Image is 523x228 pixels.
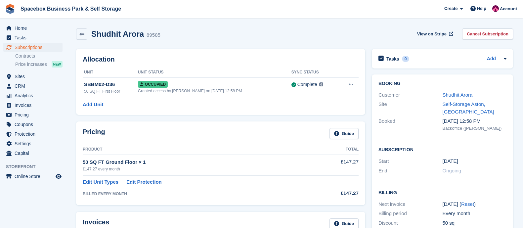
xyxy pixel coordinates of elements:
[15,101,54,110] span: Invoices
[378,158,443,165] div: Start
[83,56,359,63] h2: Allocation
[83,144,308,155] th: Product
[378,117,443,131] div: Booked
[386,56,399,62] h2: Tasks
[15,129,54,139] span: Protection
[443,168,461,173] span: Ongoing
[417,31,447,37] span: View on Stripe
[55,172,63,180] a: Preview store
[84,88,138,94] div: 50 SQ FT First Floor
[378,210,443,217] div: Billing period
[91,29,144,38] h2: Shudhit Arora
[15,61,47,68] span: Price increases
[15,120,54,129] span: Coupons
[15,72,54,81] span: Sites
[378,167,443,175] div: End
[378,189,506,196] h2: Billing
[308,190,359,197] div: £147.27
[138,81,168,88] span: Occupied
[18,3,124,14] a: Spacebox Business Park & Self Storage
[138,67,291,78] th: Unit Status
[308,144,359,155] th: Total
[15,91,54,100] span: Analytics
[3,72,63,81] a: menu
[3,120,63,129] a: menu
[444,5,458,12] span: Create
[83,128,105,139] h2: Pricing
[83,166,308,172] div: £147.27 every month
[15,139,54,148] span: Settings
[15,110,54,119] span: Pricing
[443,201,507,208] div: [DATE] ( )
[378,81,506,86] h2: Booking
[83,178,118,186] a: Edit Unit Types
[15,81,54,91] span: CRM
[3,172,63,181] a: menu
[3,23,63,33] a: menu
[319,82,323,86] img: icon-info-grey-7440780725fd019a000dd9b08b2336e03edf1995a4989e88bcd33f0948082b44.svg
[15,172,54,181] span: Online Store
[126,178,162,186] a: Edit Protection
[461,201,474,207] a: Reset
[3,33,63,42] a: menu
[83,67,138,78] th: Unit
[3,129,63,139] a: menu
[52,61,63,68] div: NEW
[378,101,443,115] div: Site
[291,67,338,78] th: Sync Status
[443,158,458,165] time: 2025-06-06 00:00:00 UTC
[15,23,54,33] span: Home
[443,125,507,132] div: Backoffice ([PERSON_NAME])
[378,146,506,153] h2: Subscription
[15,53,63,59] a: Contracts
[15,43,54,52] span: Subscriptions
[15,61,63,68] a: Price increases NEW
[378,201,443,208] div: Next invoice
[83,101,103,109] a: Add Unit
[487,55,496,63] a: Add
[443,210,507,217] div: Every month
[308,155,359,175] td: £147.27
[378,91,443,99] div: Customer
[3,139,63,148] a: menu
[6,163,66,170] span: Storefront
[83,191,308,197] div: BILLED EVERY MONTH
[500,6,517,12] span: Account
[443,117,507,125] div: [DATE] 12:58 PM
[443,101,494,114] a: Self-Storage Aston, [GEOGRAPHIC_DATA]
[414,28,455,39] a: View on Stripe
[3,81,63,91] a: menu
[329,128,359,139] a: Guide
[297,81,317,88] div: Complete
[147,31,160,39] div: 89585
[84,81,138,88] div: SBBM02-D36
[477,5,486,12] span: Help
[3,110,63,119] a: menu
[462,28,513,39] a: Cancel Subscription
[492,5,499,12] img: Avishka Chauhan
[15,33,54,42] span: Tasks
[3,91,63,100] a: menu
[443,92,473,98] a: Shudhit Arora
[83,159,308,166] div: 50 SQ FT Ground Floor × 1
[402,56,410,62] div: 0
[138,88,291,94] div: Granted access by [PERSON_NAME] on [DATE] 12:58 PM
[3,43,63,52] a: menu
[15,149,54,158] span: Capital
[3,101,63,110] a: menu
[5,4,15,14] img: stora-icon-8386f47178a22dfd0bd8f6a31ec36ba5ce8667c1dd55bd0f319d3a0aa187defe.svg
[3,149,63,158] a: menu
